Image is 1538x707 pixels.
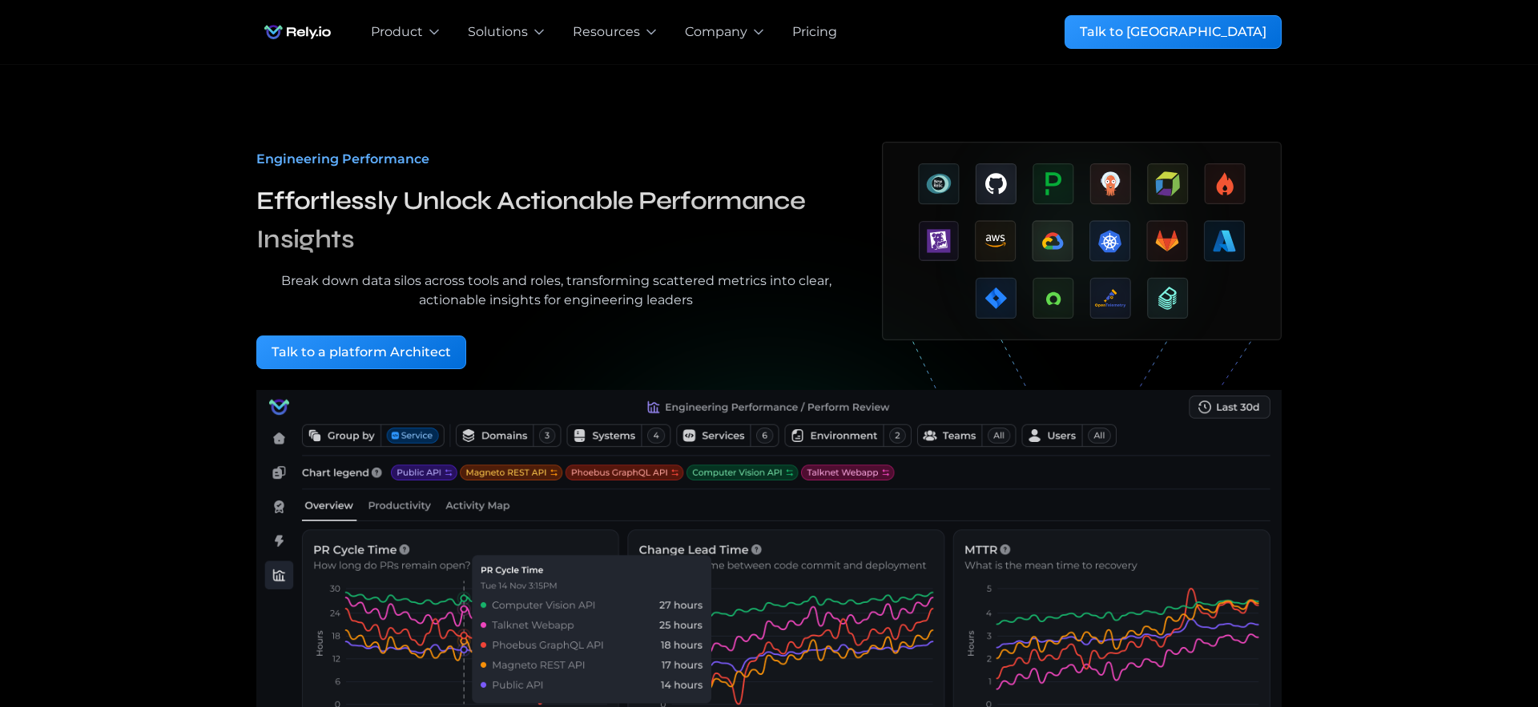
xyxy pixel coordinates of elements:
[1065,15,1282,49] a: Talk to [GEOGRAPHIC_DATA]
[685,22,747,42] div: Company
[371,22,423,42] div: Product
[256,16,339,48] a: home
[256,335,466,369] a: Talk to a platform Architect
[792,22,837,42] a: Pricing
[1080,22,1266,42] div: Talk to [GEOGRAPHIC_DATA]
[256,271,856,310] div: Break down data silos across tools and roles, transforming scattered metrics into clear, actionab...
[256,182,856,259] h3: Effortlessly Unlock Actionable Performance Insights
[272,343,451,362] div: Talk to a platform Architect
[882,142,1282,390] a: open lightbox
[468,22,528,42] div: Solutions
[573,22,640,42] div: Resources
[256,150,856,169] div: Engineering Performance
[256,16,339,48] img: Rely.io logo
